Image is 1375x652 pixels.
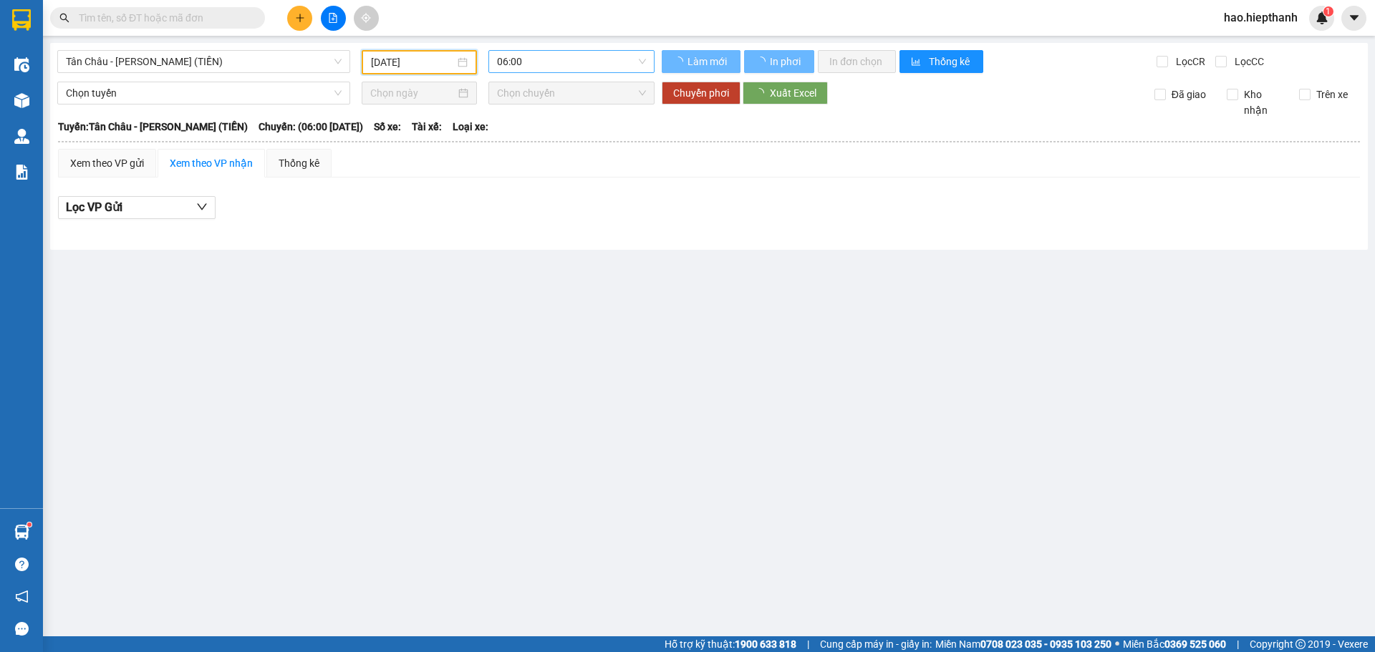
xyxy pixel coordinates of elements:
span: Kho nhận [1238,87,1288,118]
span: Tân Châu - Hồ Chí Minh (TIỀN) [66,51,342,72]
sup: 1 [1323,6,1333,16]
span: loading [673,57,685,67]
span: Loại xe: [453,119,488,135]
img: icon-new-feature [1316,11,1328,24]
span: Chọn chuyến [497,82,646,104]
span: plus [295,13,305,23]
sup: 1 [27,522,32,527]
span: Miền Nam [935,636,1111,652]
span: aim [361,13,371,23]
button: Làm mới [662,50,740,73]
button: Xuất Excel [743,82,828,104]
button: plus [287,6,312,31]
div: Xem theo VP nhận [170,155,253,171]
span: Chọn tuyến [66,82,342,104]
span: copyright [1296,639,1306,649]
span: down [196,201,208,213]
button: caret-down [1341,6,1366,31]
span: Chuyến: (06:00 [DATE]) [259,119,363,135]
span: question-circle [15,558,29,571]
span: In phơi [770,54,803,69]
span: | [807,636,809,652]
span: file-add [328,13,338,23]
img: warehouse-icon [14,57,29,72]
span: hao.hiepthanh [1212,9,1309,26]
span: Số xe: [374,119,401,135]
button: bar-chartThống kê [899,50,983,73]
span: Thống kê [929,54,972,69]
input: Tìm tên, số ĐT hoặc mã đơn [79,10,248,26]
img: warehouse-icon [14,93,29,108]
strong: 0708 023 035 - 0935 103 250 [980,638,1111,650]
span: Đã giao [1166,87,1212,102]
img: warehouse-icon [14,525,29,540]
span: Lọc CR [1170,54,1207,69]
span: 06:00 [497,51,646,72]
span: Làm mới [687,54,729,69]
span: loading [756,57,768,67]
strong: 0369 525 060 [1164,638,1226,650]
input: Chọn ngày [370,85,455,101]
div: Thống kê [279,155,319,171]
button: In phơi [744,50,814,73]
strong: 1900 633 818 [735,638,796,650]
span: Cung cấp máy in - giấy in: [820,636,932,652]
img: solution-icon [14,165,29,180]
span: Tài xế: [412,119,442,135]
button: Chuyển phơi [662,82,740,104]
button: file-add [321,6,346,31]
span: 1 [1326,6,1331,16]
span: caret-down [1348,11,1361,24]
b: Tuyến: Tân Châu - [PERSON_NAME] (TIỀN) [58,121,248,132]
span: search [59,13,69,23]
span: Miền Bắc [1123,636,1226,652]
img: warehouse-icon [14,129,29,144]
button: In đơn chọn [818,50,896,73]
input: 13/10/2025 [371,54,455,70]
button: aim [354,6,379,31]
span: Trên xe [1311,87,1354,102]
span: bar-chart [911,57,923,68]
span: ⚪️ [1115,641,1119,647]
span: | [1237,636,1239,652]
span: message [15,622,29,636]
span: Lọc CC [1229,54,1266,69]
span: Hỗ trợ kỹ thuật: [665,636,796,652]
span: Lọc VP Gửi [66,198,122,216]
button: Lọc VP Gửi [58,196,216,219]
span: notification [15,590,29,603]
img: logo-vxr [12,9,31,31]
div: Xem theo VP gửi [70,155,144,171]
